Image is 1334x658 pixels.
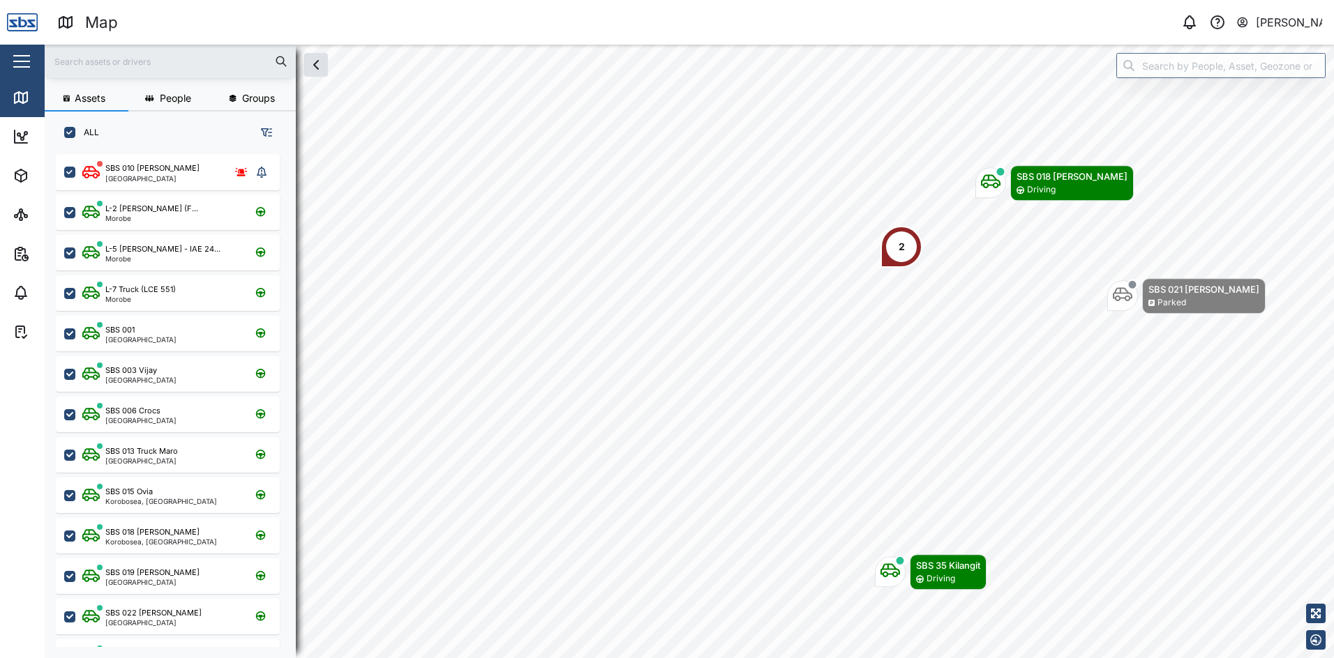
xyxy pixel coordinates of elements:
div: SBS 35 Kilangit [916,558,980,572]
label: ALL [75,127,99,138]
div: 2 [899,239,905,254]
div: L-5 [PERSON_NAME] - IAE 24... [105,243,220,255]
div: SBS 022 [PERSON_NAME] [105,607,202,619]
div: SBS 013 Truck Maro [105,445,178,457]
div: Map [85,10,118,35]
div: SBS 018 [PERSON_NAME] [1017,169,1127,183]
div: Morobe [105,255,220,262]
div: SBS 001 [105,324,135,336]
div: Parked [1157,296,1186,309]
input: Search by People, Asset, Geozone or Place [1116,53,1326,78]
div: SBS 021 [PERSON_NAME] [1148,282,1259,296]
div: SBS 003 Vijay [105,365,157,376]
span: People [160,93,191,103]
div: Tasks [36,324,75,339]
div: SBS 006 Crocs [105,405,160,417]
div: Assets [36,168,80,183]
button: [PERSON_NAME] [1236,13,1323,32]
div: [GEOGRAPHIC_DATA] [105,376,177,383]
div: Map marker [880,226,922,268]
span: Groups [242,93,275,103]
div: [GEOGRAPHIC_DATA] [105,579,200,586]
input: Search assets or drivers [53,51,287,72]
div: Korobosea, [GEOGRAPHIC_DATA] [105,538,217,545]
div: Alarms [36,285,80,300]
div: SBS 018 [PERSON_NAME] [105,526,200,538]
div: Map marker [975,165,1134,201]
span: Assets [75,93,105,103]
div: Dashboard [36,129,99,144]
div: Morobe [105,215,198,222]
div: L-2 [PERSON_NAME] (F... [105,203,198,215]
canvas: Map [45,45,1334,658]
div: [GEOGRAPHIC_DATA] [105,417,177,424]
div: [PERSON_NAME] [1256,14,1323,31]
div: Map marker [1107,278,1266,314]
div: [GEOGRAPHIC_DATA] [105,336,177,343]
div: [GEOGRAPHIC_DATA] [105,619,202,626]
div: Map [36,90,68,105]
div: SBS 015 Ovia [105,486,153,498]
div: SBS 019 [PERSON_NAME] [105,567,200,579]
div: Driving [927,572,955,586]
div: Driving [1027,183,1056,197]
div: Korobosea, [GEOGRAPHIC_DATA] [105,498,217,505]
div: [GEOGRAPHIC_DATA] [105,175,200,182]
div: Morobe [105,296,176,303]
div: [GEOGRAPHIC_DATA] [105,457,178,464]
div: Map marker [875,554,987,590]
div: L-7 Truck (LCE 551) [105,284,176,296]
div: Sites [36,207,70,222]
img: Main Logo [7,7,38,38]
div: SBS 010 [PERSON_NAME] [105,162,200,174]
div: Reports [36,246,84,261]
div: grid [56,149,295,647]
